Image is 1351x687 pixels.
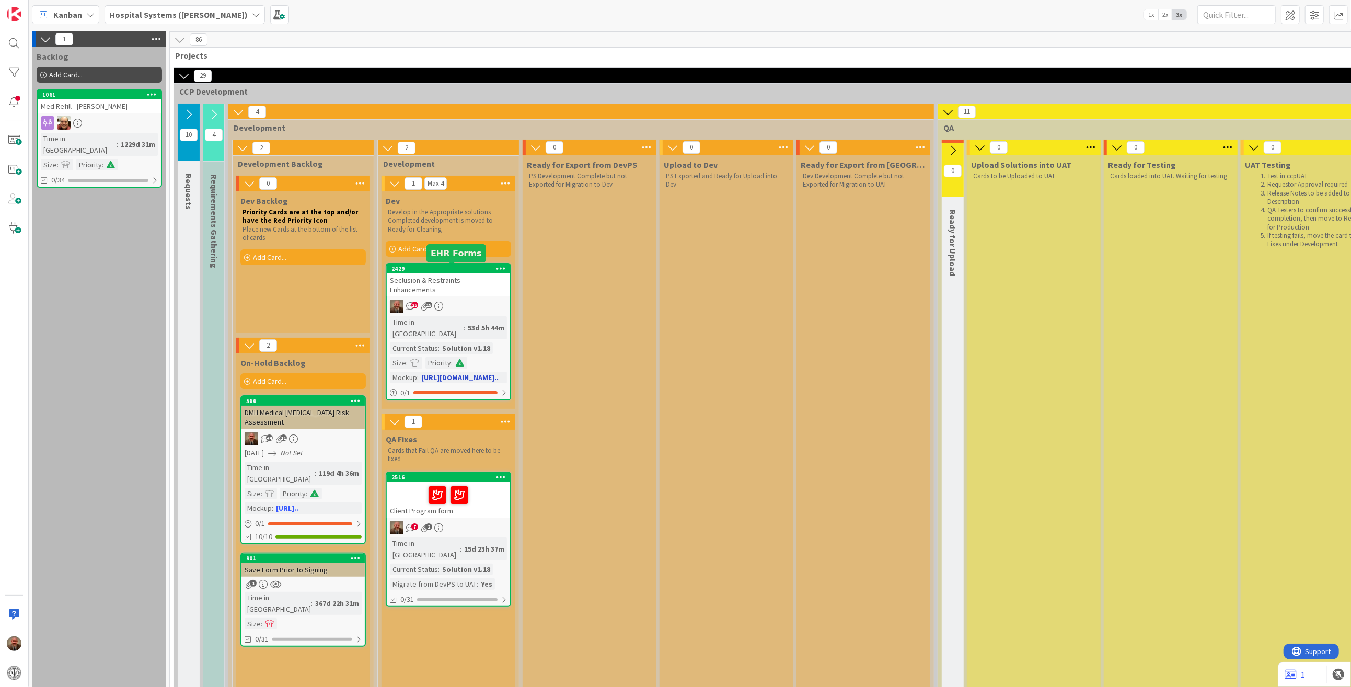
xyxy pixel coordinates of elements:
[57,116,71,130] img: Ed
[1285,668,1305,681] a: 1
[425,302,432,308] span: 15
[944,165,962,177] span: 0
[259,177,277,190] span: 0
[388,446,509,464] p: Cards that Fail QA are moved here to be fixed
[240,358,306,368] span: On-Hold Backlog
[440,342,493,354] div: Solution v1.18
[255,634,269,645] span: 0/31
[22,2,48,14] span: Support
[529,172,650,189] p: PS Development Complete but not Exported for Migration to Dev
[241,554,365,577] div: 901Save Form Prior to Signing
[272,502,273,514] span: :
[387,264,510,273] div: 2429
[241,563,365,577] div: Save Form Prior to Signing
[390,578,477,590] div: Migrate from DevPS to UAT
[205,129,223,141] span: 4
[383,158,506,169] span: Development
[245,448,264,459] span: [DATE]
[118,139,158,150] div: 1229d 31m
[387,473,510,518] div: 2516Client Program form
[42,91,161,98] div: 1061
[683,141,700,154] span: 0
[253,253,286,262] span: Add Card...
[252,142,270,154] span: 2
[246,555,365,562] div: 901
[1110,172,1231,180] p: Cards loaded into UAT. Waiting for testing
[109,9,248,20] b: Hospital Systems ([PERSON_NAME])
[241,517,365,530] div: 0/1
[421,373,499,382] a: [URL][DOMAIN_NAME]..
[241,432,365,445] div: JS
[425,357,451,369] div: Priority
[41,159,57,170] div: Size
[243,225,364,243] p: Place new Cards at the bottom of the list of cards
[241,396,365,406] div: 566
[241,396,365,429] div: 566DMH Medical [MEDICAL_DATA] Risk Assessment
[465,322,507,334] div: 53d 5h 44m
[245,488,261,499] div: Size
[234,122,921,133] span: Development
[209,174,220,268] span: Requirements Gathering
[245,432,258,445] img: JS
[664,159,718,170] span: Upload to Dev
[386,434,417,444] span: QA Fixes
[259,339,277,352] span: 2
[387,264,510,296] div: 2429Seclusion & Restraints - Enhancements
[1245,159,1291,170] span: UAT Testing
[7,666,21,680] img: avatar
[438,342,440,354] span: :
[261,488,262,499] span: :
[387,300,510,313] div: JS
[266,434,273,441] span: 44
[245,462,315,485] div: Time in [GEOGRAPHIC_DATA]
[316,467,362,479] div: 119d 4h 36m
[390,357,406,369] div: Size
[400,594,414,605] span: 0/31
[117,139,118,150] span: :
[406,357,408,369] span: :
[440,564,493,575] div: Solution v1.18
[428,181,444,186] div: Max 4
[102,159,103,170] span: :
[243,208,360,225] strong: Priority Cards are at the top and/or have the Red Priority Icon
[390,537,460,560] div: Time in [GEOGRAPHIC_DATA]
[49,70,83,79] span: Add Card...
[1158,9,1172,20] span: 2x
[240,395,366,544] a: 566DMH Medical [MEDICAL_DATA] Risk AssessmentJS[DATE]Not SetTime in [GEOGRAPHIC_DATA]:119d 4h 36m...
[411,302,418,308] span: 25
[7,636,21,651] img: JS
[1144,9,1158,20] span: 1x
[390,316,464,339] div: Time in [GEOGRAPHIC_DATA]
[477,578,478,590] span: :
[405,416,422,428] span: 1
[7,7,21,21] img: Visit kanbanzone.com
[388,216,509,234] p: Completed development is moved to Ready for Cleaning
[460,543,461,555] span: :
[803,172,924,189] p: Dev Development Complete but not Exported for Migration to UAT
[55,33,73,45] span: 1
[387,482,510,518] div: Client Program form
[391,265,510,272] div: 2429
[438,564,440,575] span: :
[38,90,161,99] div: 1061
[990,141,1008,154] span: 0
[390,372,417,383] div: Mockup
[250,580,257,587] span: 1
[183,174,194,210] span: Requests
[245,592,311,615] div: Time in [GEOGRAPHIC_DATA]
[194,70,212,82] span: 29
[386,472,511,607] a: 2516Client Program formJSTime in [GEOGRAPHIC_DATA]:15d 23h 37mCurrent Status:Solution v1.18Migrat...
[801,159,926,170] span: Ready for Export from Dev
[390,521,403,534] img: JS
[276,503,298,513] a: [URL]..
[41,133,117,156] div: Time in [GEOGRAPHIC_DATA]
[387,386,510,399] div: 0/1
[386,263,511,400] a: 2429Seclusion & Restraints - EnhancementsJSTime in [GEOGRAPHIC_DATA]:53d 5h 44mCurrent Status:Sol...
[240,553,366,647] a: 901Save Form Prior to SigningTime in [GEOGRAPHIC_DATA]:367d 22h 31mSize:0/31
[1172,9,1186,20] span: 3x
[57,159,59,170] span: :
[405,177,422,190] span: 1
[819,141,837,154] span: 0
[38,116,161,130] div: Ed
[451,357,453,369] span: :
